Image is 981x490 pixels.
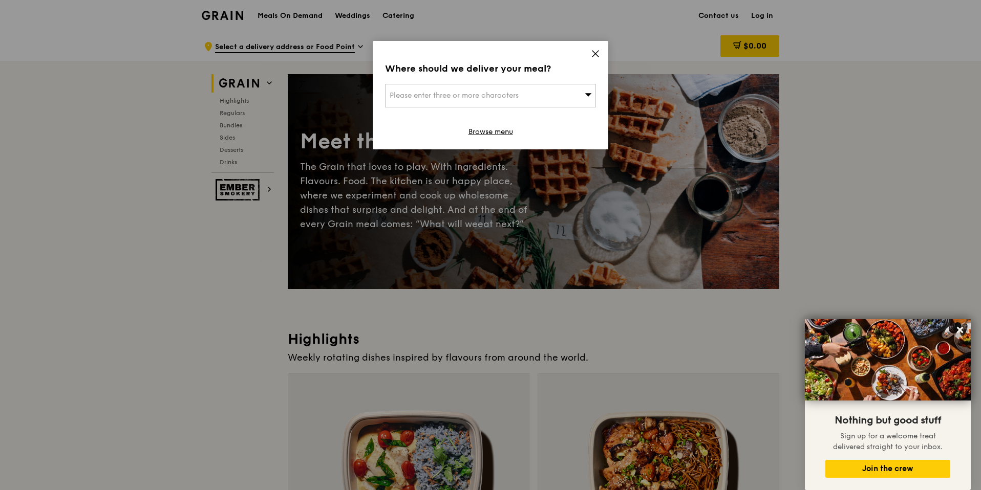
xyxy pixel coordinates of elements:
div: Where should we deliver your meal? [385,61,596,76]
img: DSC07876-Edit02-Large.jpeg [805,319,971,400]
span: Please enter three or more characters [390,91,519,100]
button: Join the crew [825,460,950,478]
a: Browse menu [468,127,513,137]
span: Sign up for a welcome treat delivered straight to your inbox. [833,432,943,451]
span: Nothing but good stuff [835,414,941,427]
button: Close [952,322,968,338]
